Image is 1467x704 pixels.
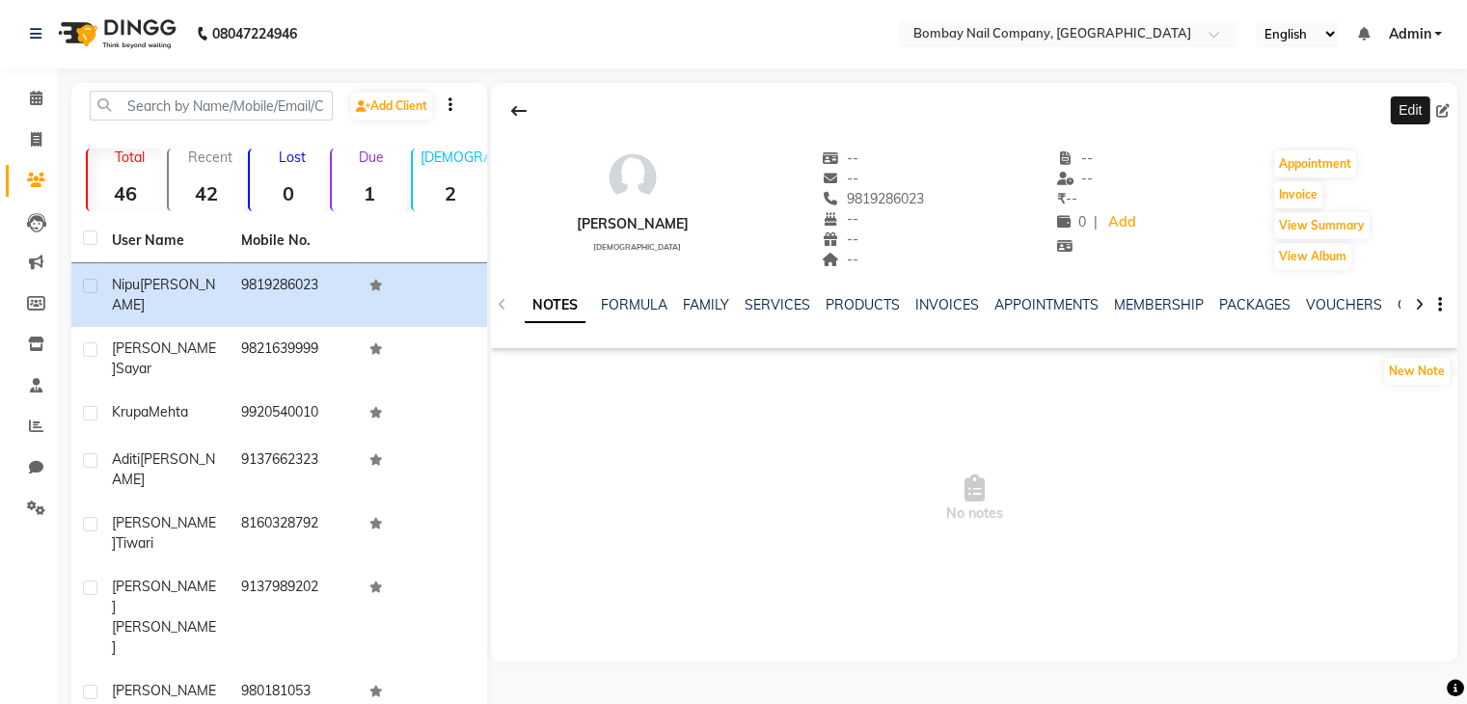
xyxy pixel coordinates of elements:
[230,391,359,438] td: 9920540010
[1274,212,1370,239] button: View Summary
[351,93,432,120] a: Add Client
[258,149,325,166] p: Lost
[230,501,359,565] td: 8160328792
[822,190,924,207] span: 9819286023
[1057,213,1086,230] span: 0
[112,450,140,468] span: Aditi
[525,288,585,323] a: NOTES
[112,276,140,293] span: Nipu
[49,7,181,61] img: logo
[177,149,244,166] p: Recent
[112,403,149,420] span: Krupa
[112,276,215,313] span: [PERSON_NAME]
[745,296,810,313] a: SERVICES
[1274,243,1351,270] button: View Album
[604,149,662,206] img: avatar
[1391,96,1429,124] div: Edit
[112,618,216,656] span: [PERSON_NAME]
[1306,296,1382,313] a: VOUCHERS
[601,296,667,313] a: FORMULA
[822,149,858,167] span: --
[230,438,359,501] td: 9137662323
[116,360,151,377] span: Sayar
[1114,296,1204,313] a: MEMBERSHIP
[250,181,325,205] strong: 0
[100,219,230,263] th: User Name
[112,450,215,488] span: [PERSON_NAME]
[1057,190,1077,207] span: --
[593,242,681,252] span: [DEMOGRAPHIC_DATA]
[421,149,488,166] p: [DEMOGRAPHIC_DATA]
[683,296,729,313] a: FAMILY
[1274,181,1322,208] button: Invoice
[1219,296,1290,313] a: PACKAGES
[577,214,689,234] div: [PERSON_NAME]
[413,181,488,205] strong: 2
[88,181,163,205] strong: 46
[1388,24,1430,44] span: Admin
[822,251,858,268] span: --
[230,565,359,669] td: 9137989202
[1057,170,1094,187] span: --
[826,296,900,313] a: PRODUCTS
[1274,150,1356,177] button: Appointment
[90,91,333,121] input: Search by Name/Mobile/Email/Code
[1105,209,1139,236] a: Add
[994,296,1099,313] a: APPOINTMENTS
[499,93,539,129] div: Back to Client
[230,327,359,391] td: 9821639999
[149,403,188,420] span: Mehta
[212,7,297,61] b: 08047224946
[336,149,407,166] p: Due
[116,534,153,552] span: Tiwari
[1057,190,1066,207] span: ₹
[915,296,979,313] a: INVOICES
[1057,149,1094,167] span: --
[230,219,359,263] th: Mobile No.
[1094,212,1098,232] span: |
[1384,358,1450,385] button: New Note
[491,402,1457,595] span: No notes
[230,263,359,327] td: 9819286023
[822,230,858,248] span: --
[822,210,858,228] span: --
[95,149,163,166] p: Total
[332,181,407,205] strong: 1
[112,578,216,615] span: [PERSON_NAME]
[112,514,216,552] span: [PERSON_NAME]
[112,339,216,377] span: [PERSON_NAME]
[169,181,244,205] strong: 42
[822,170,858,187] span: --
